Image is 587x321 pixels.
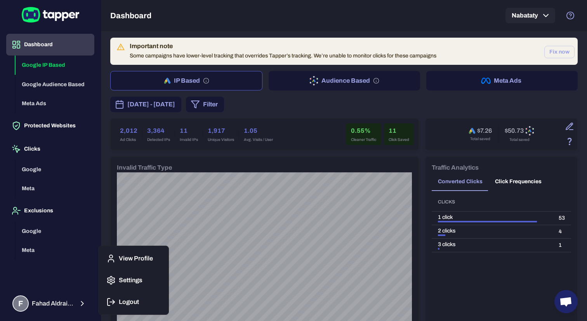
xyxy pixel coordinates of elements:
div: Open chat [554,290,578,313]
p: Settings [119,276,142,284]
p: View Profile [119,255,153,262]
p: Logout [119,298,139,306]
button: View Profile [102,249,165,268]
button: Settings [102,271,165,290]
button: Logout [102,293,165,311]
